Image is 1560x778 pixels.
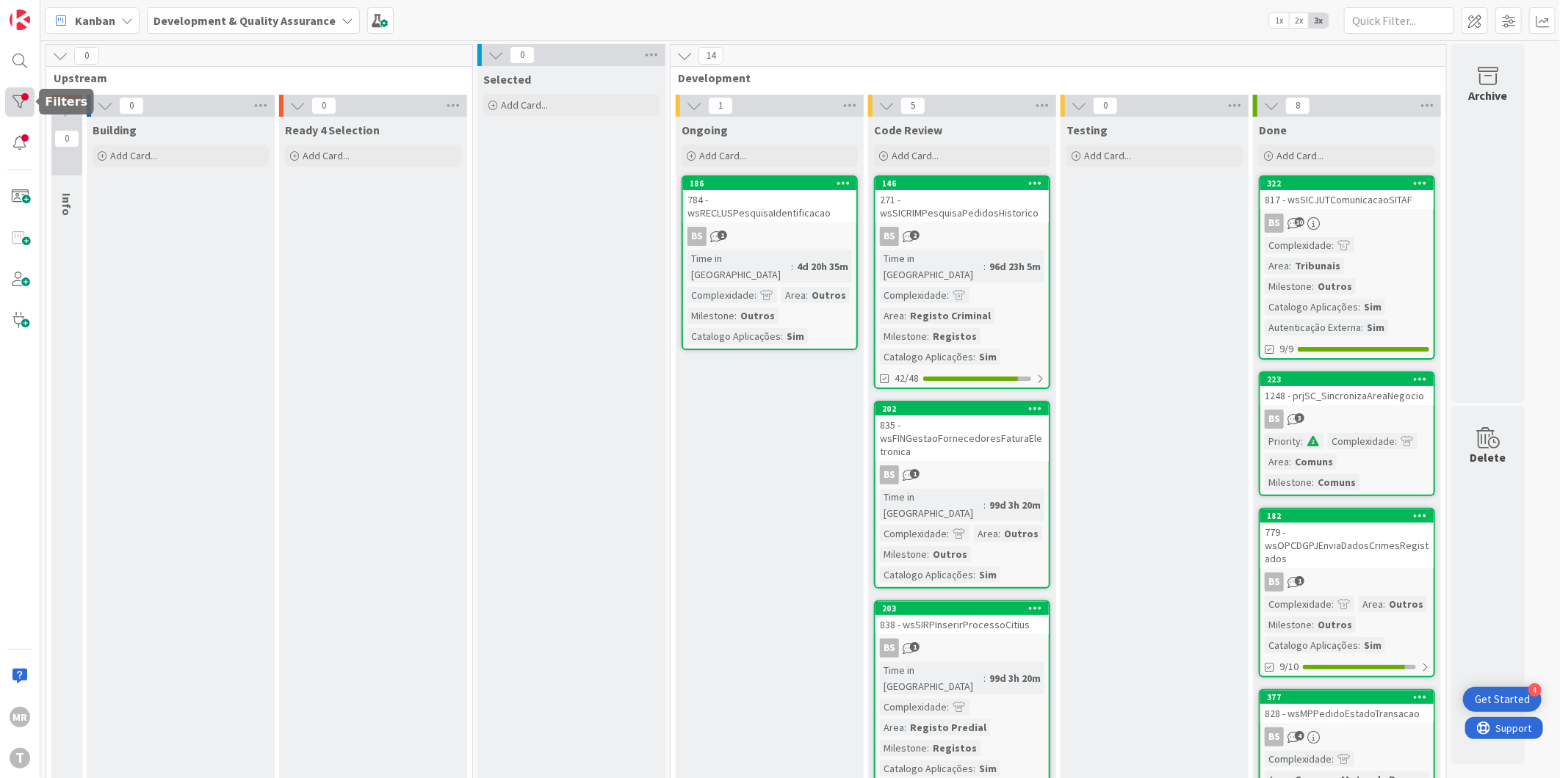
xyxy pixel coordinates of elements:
span: : [927,740,929,756]
div: BS [687,227,707,246]
span: Add Card... [303,149,350,162]
div: 202 [875,402,1049,415]
div: 377828 - wsMPPedidoEstadoTransacao [1260,691,1434,723]
b: Development & Quality Assurance [154,13,336,28]
div: Area [781,287,806,303]
div: Complexidade [1265,751,1332,767]
span: 0 [311,97,336,114]
div: BS [875,639,1049,658]
div: 223 [1260,373,1434,386]
div: 377 [1267,692,1434,702]
div: Outros [1385,596,1427,612]
div: BS [1260,410,1434,429]
div: 1248 - prjSC_SincronizaAreaNegocio [1260,386,1434,405]
span: : [983,670,986,686]
div: Registos [929,740,981,756]
div: Time in [GEOGRAPHIC_DATA] [880,662,983,694]
div: 203 [875,602,1049,615]
div: Complexidade [1265,237,1332,253]
div: Sim [975,567,1000,583]
span: : [973,760,975,777]
span: 5 [900,97,925,114]
div: BS [880,465,899,484]
div: Sim [975,760,1000,777]
div: Autenticação Externa [1265,319,1361,335]
div: Open Get Started checklist, remaining modules: 4 [1463,687,1542,712]
div: 322 [1267,178,1434,189]
span: 1 [910,642,920,652]
span: Building [93,123,137,137]
div: 784 - wsRECLUSPesquisaIdentificacao [683,190,856,222]
div: Outros [929,546,971,562]
span: : [1301,433,1303,449]
div: Outros [808,287,850,303]
span: 1 [718,230,727,240]
div: BS [1265,727,1284,746]
span: Add Card... [892,149,939,162]
span: 42/48 [895,371,919,386]
span: : [1361,319,1363,335]
div: Outros [1000,526,1042,542]
div: 4 [1528,683,1542,697]
span: : [1358,299,1360,315]
div: Outros [1314,278,1356,294]
span: : [754,287,756,303]
div: Complexidade [880,699,947,715]
div: Milestone [880,328,927,344]
span: Ready 4 Selection [285,123,380,137]
span: : [904,719,906,735]
a: 146271 - wsSICRIMPesquisaPedidosHistoricoBSTime in [GEOGRAPHIC_DATA]:96d 23h 5mComplexidade:Area:... [874,175,1050,389]
span: Code Review [874,123,942,137]
div: Complexidade [880,526,947,542]
span: 0 [119,97,144,114]
div: Area [1265,258,1289,274]
div: Catalogo Aplicações [1265,299,1358,315]
div: Time in [GEOGRAPHIC_DATA] [880,250,983,283]
span: Add Card... [699,149,746,162]
span: : [806,287,808,303]
div: 146 [875,177,1049,190]
div: BS [1260,572,1434,592]
span: 0 [1093,97,1118,114]
div: 182779 - wsOPCDGPJEnviaDadosCrimesRegistados [1260,509,1434,568]
div: Sim [783,328,808,344]
span: : [781,328,783,344]
span: : [904,308,906,324]
div: BS [1265,410,1284,429]
div: Outros [1314,617,1356,633]
span: : [1312,617,1314,633]
div: Comuns [1314,474,1359,490]
span: Add Card... [1084,149,1131,162]
div: 322 [1260,177,1434,190]
div: MR [10,707,30,727]
span: : [791,258,793,275]
div: 2231248 - prjSC_SincronizaAreaNegocio [1260,373,1434,405]
div: Delete [1470,448,1506,466]
span: : [1332,237,1334,253]
span: : [1312,278,1314,294]
span: : [973,349,975,365]
a: 322817 - wsSICJUTComunicacaoSITAFBSComplexidade:Area:TribunaisMilestone:OutrosCatalogo Aplicações... [1259,175,1435,360]
span: 1 [910,469,920,479]
div: Catalogo Aplicações [880,349,973,365]
div: Outros [737,308,779,324]
div: 146271 - wsSICRIMPesquisaPedidosHistorico [875,177,1049,222]
div: Milestone [1265,474,1312,490]
span: 2x [1289,13,1309,28]
div: 202 [882,404,1049,414]
div: Complexidade [1328,433,1395,449]
div: 146 [882,178,1049,189]
div: Archive [1469,87,1508,104]
span: 10 [1295,217,1304,227]
span: Done [1259,123,1287,137]
div: 377 [1260,691,1434,704]
div: 271 - wsSICRIMPesquisaPedidosHistorico [875,190,1049,222]
div: Milestone [880,740,927,756]
span: : [927,328,929,344]
div: BS [875,465,1049,484]
div: Comuns [1291,454,1337,470]
div: Catalogo Aplicações [880,567,973,583]
span: 9/9 [1279,341,1293,357]
div: BS [1260,727,1434,746]
span: 3 [1295,413,1304,423]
